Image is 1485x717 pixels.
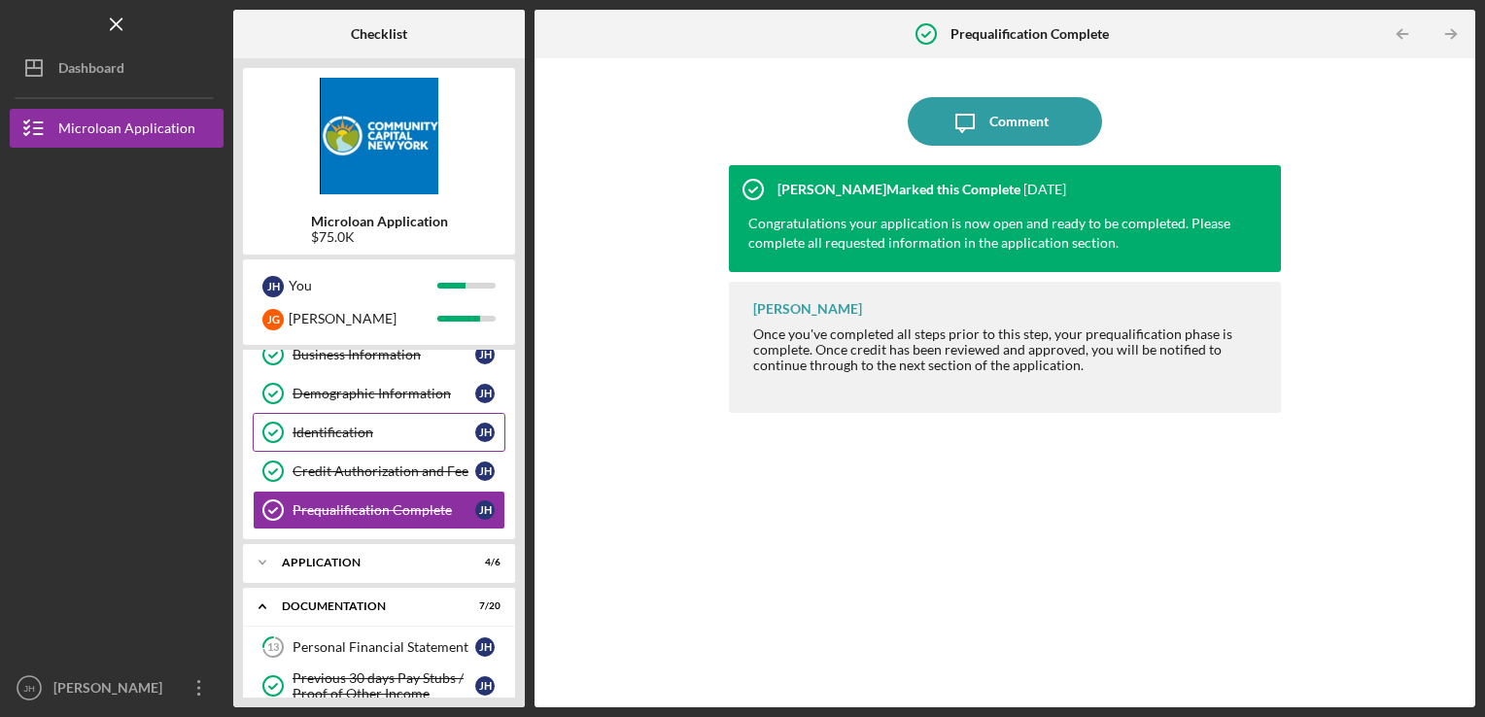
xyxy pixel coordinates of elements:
div: Identification [293,425,475,440]
div: [PERSON_NAME] [289,302,437,335]
a: Demographic InformationJH [253,374,505,413]
b: Prequalification Complete [950,26,1109,42]
text: JH [23,683,35,694]
div: Documentation [282,600,452,612]
div: J H [475,461,495,481]
div: 4 / 6 [466,557,501,568]
a: Credit Authorization and FeeJH [253,452,505,491]
div: Personal Financial Statement [293,639,475,655]
div: J H [475,345,495,364]
b: Checklist [351,26,407,42]
div: Comment [989,97,1049,146]
div: [PERSON_NAME] Marked this Complete [777,182,1020,197]
div: Previous 30 days Pay Stubs / Proof of Other Income [293,670,475,701]
time: 2025-07-28 19:14 [1023,182,1066,197]
tspan: 13 [267,641,279,654]
div: Congratulations your application is now open and ready to be completed. Please complete all reque... [748,214,1243,253]
div: J H [262,276,284,297]
div: [PERSON_NAME] [753,301,862,317]
a: Business InformationJH [253,335,505,374]
div: Dashboard [58,49,124,92]
div: J G [262,309,284,330]
div: You [289,269,437,302]
div: J H [475,423,495,442]
div: Credit Authorization and Fee [293,463,475,479]
div: J H [475,676,495,696]
a: Prequalification CompleteJH [253,491,505,529]
div: $75.0K [311,229,448,245]
div: J H [475,500,495,520]
div: 7 / 20 [466,600,501,612]
div: [PERSON_NAME] [49,668,175,712]
div: Business Information [293,347,475,362]
div: Once you've completed all steps prior to this step, your prequalification phase is complete. Once... [753,326,1262,373]
div: J H [475,637,495,657]
a: Previous 30 days Pay Stubs / Proof of Other IncomeJH [253,666,505,705]
div: Demographic Information [293,386,475,401]
div: J H [475,384,495,403]
div: Prequalification Complete [293,502,475,518]
a: IdentificationJH [253,413,505,452]
button: Dashboard [10,49,224,87]
div: Application [282,557,452,568]
button: JH[PERSON_NAME] [10,668,224,707]
button: Comment [908,97,1102,146]
div: Microloan Application [58,109,195,153]
img: Product logo [243,78,515,194]
a: 13Personal Financial StatementJH [253,628,505,666]
button: Microloan Application [10,109,224,148]
b: Microloan Application [311,214,448,229]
